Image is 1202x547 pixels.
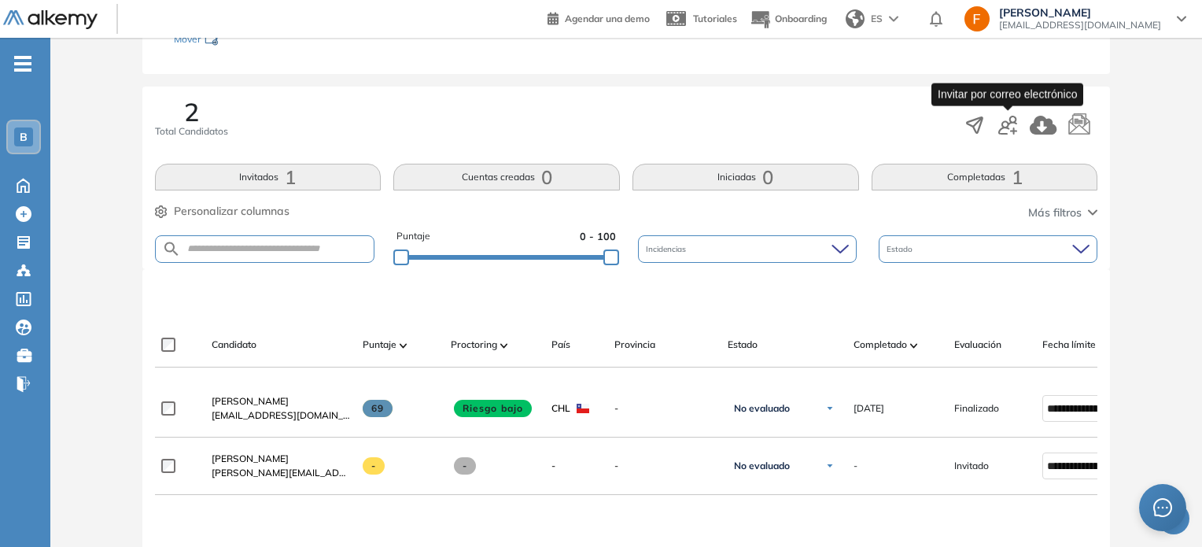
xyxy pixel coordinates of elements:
span: Completado [854,338,907,352]
button: Cuentas creadas0 [393,164,620,190]
span: [EMAIL_ADDRESS][DOMAIN_NAME] [212,408,350,423]
img: Ícono de flecha [825,404,835,413]
span: Más filtros [1028,205,1082,221]
span: [DATE] [854,401,884,416]
span: [PERSON_NAME] [999,6,1161,19]
span: Candidato [212,338,256,352]
span: Evaluación [954,338,1001,352]
i: - [14,62,31,65]
span: - [614,459,715,473]
div: Mover [174,26,331,55]
span: Finalizado [954,401,999,416]
div: Incidencias [638,235,857,263]
img: Ícono de flecha [825,461,835,471]
img: SEARCH_ALT [162,239,181,259]
button: Más filtros [1028,205,1097,221]
img: CHL [577,404,589,413]
span: B [20,131,28,143]
span: No evaluado [734,460,790,472]
span: [PERSON_NAME] [212,395,289,407]
img: world [846,9,865,28]
span: - [614,401,715,416]
span: Fecha límite [1042,338,1096,352]
span: [PERSON_NAME][EMAIL_ADDRESS][PERSON_NAME][PERSON_NAME][DOMAIN_NAME] [212,466,350,480]
span: Agendar una demo [565,13,650,24]
span: Tutoriales [693,13,737,24]
span: Invitado [954,459,989,473]
span: 2 [184,99,199,124]
a: [PERSON_NAME] [212,394,350,408]
span: No evaluado [734,402,790,415]
span: - [854,459,857,473]
span: Puntaje [363,338,396,352]
span: Proctoring [451,338,497,352]
div: Invitar por correo electrónico [931,83,1083,105]
div: Estado [879,235,1097,263]
span: [PERSON_NAME] [212,453,289,464]
span: Personalizar columnas [174,203,289,220]
span: Puntaje [396,229,430,244]
img: arrow [889,16,898,22]
span: Onboarding [775,13,827,24]
span: Estado [887,243,916,255]
img: [missing "en.ARROW_ALT" translation] [910,343,918,348]
span: 0 - 100 [580,229,616,244]
button: Personalizar columnas [155,203,289,220]
span: - [363,457,385,475]
span: País [551,338,570,352]
img: Logo [3,10,98,30]
span: ES [871,12,883,26]
a: Agendar una demo [548,8,650,27]
span: Total Candidatos [155,124,228,139]
span: - [551,459,555,473]
button: Onboarding [750,2,827,36]
span: - [454,457,477,475]
img: [missing "en.ARROW_ALT" translation] [500,343,508,348]
span: CHL [551,401,570,416]
span: message [1153,498,1172,517]
span: Riesgo bajo [454,400,533,417]
span: Estado [728,338,758,352]
span: Provincia [614,338,655,352]
span: 69 [363,400,393,417]
button: Iniciadas0 [632,164,859,190]
img: [missing "en.ARROW_ALT" translation] [400,343,407,348]
span: [EMAIL_ADDRESS][DOMAIN_NAME] [999,19,1161,31]
span: Incidencias [646,243,689,255]
button: Invitados1 [155,164,382,190]
a: [PERSON_NAME] [212,452,350,466]
button: Completadas1 [872,164,1098,190]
